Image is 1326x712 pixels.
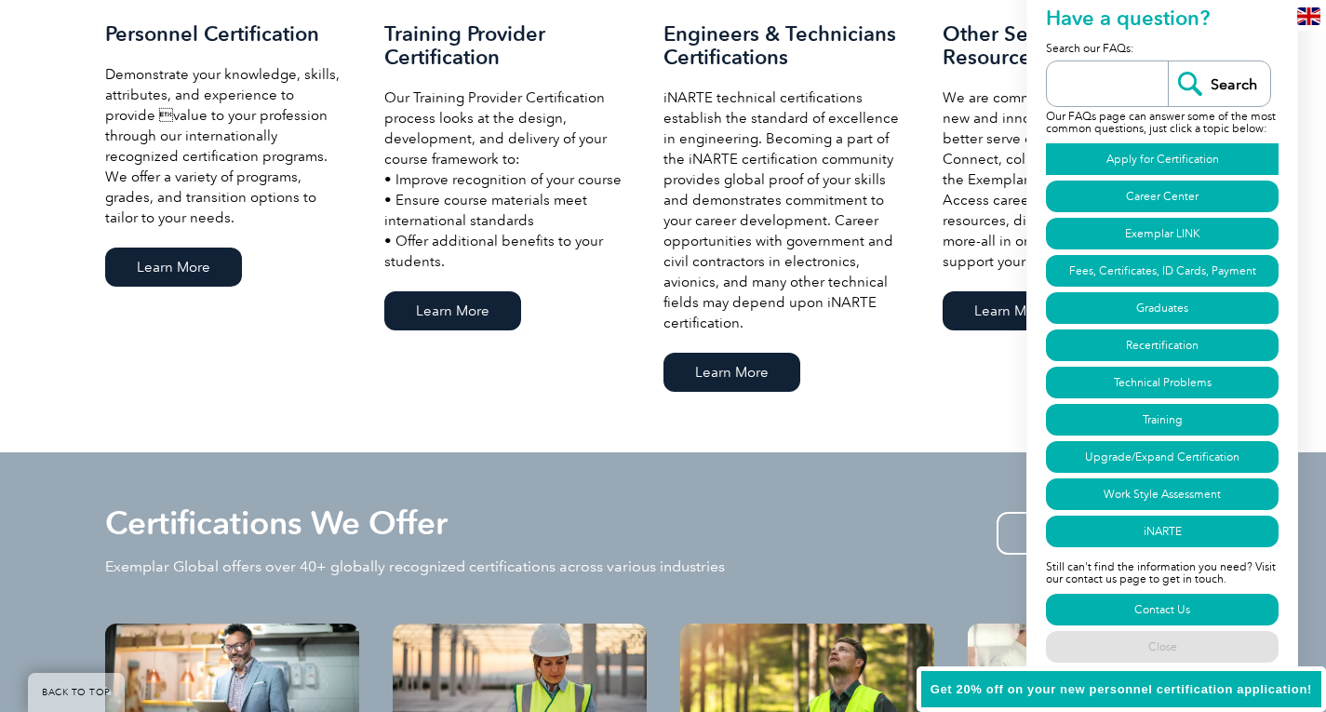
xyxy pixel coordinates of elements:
[663,87,905,333] p: iNARTE technical certifications establish the standard of excellence in engineering. Becoming a p...
[663,22,905,69] h3: Engineers & Technicians Certifications
[1297,7,1320,25] img: en
[1168,61,1270,106] input: Search
[105,508,448,538] h2: Certifications We Offer
[105,248,242,287] a: Learn More
[384,87,626,272] p: Our Training Provider Certification process looks at the design, development, and delivery of you...
[105,557,725,577] p: Exemplar Global offers over 40+ globally recognized certifications across various industries
[1046,329,1279,361] a: Recertification
[1046,107,1279,141] p: Our FAQs page can answer some of the most common questions, just click a topic below:
[1046,441,1279,473] a: Upgrade/Expand Certification
[1046,255,1279,287] a: Fees, Certificates, ID Cards, Payment
[1046,550,1279,591] p: Still can't find the information you need? Visit our contact us page to get in touch.
[943,87,1185,272] p: We are committed to developing new and innovative resources to better serve our community. Connec...
[1046,4,1279,39] h2: Have a question?
[105,22,347,46] h3: Personnel Certification
[1046,404,1279,436] a: Training
[1046,631,1279,663] a: Close
[931,682,1312,696] span: Get 20% off on your new personnel certification application!
[997,512,1222,555] a: Browse All Certifications
[384,22,626,69] h3: Training Provider Certification
[943,22,1185,69] h3: Other Services & Resources
[1046,218,1279,249] a: Exemplar LINK
[28,673,125,712] a: BACK TO TOP
[384,291,521,330] a: Learn More
[1046,292,1279,324] a: Graduates
[1046,39,1279,60] p: Search our FAQs:
[1046,367,1279,398] a: Technical Problems
[943,291,1079,330] a: Learn More
[1046,516,1279,547] a: iNARTE
[1046,594,1279,625] a: Contact Us
[105,64,347,228] p: Demonstrate your knowledge, skills, attributes, and experience to provide value to your professi...
[1046,478,1279,510] a: Work Style Assessment
[1046,143,1279,175] a: Apply for Certification
[1046,181,1279,212] a: Career Center
[663,353,800,392] a: Learn More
